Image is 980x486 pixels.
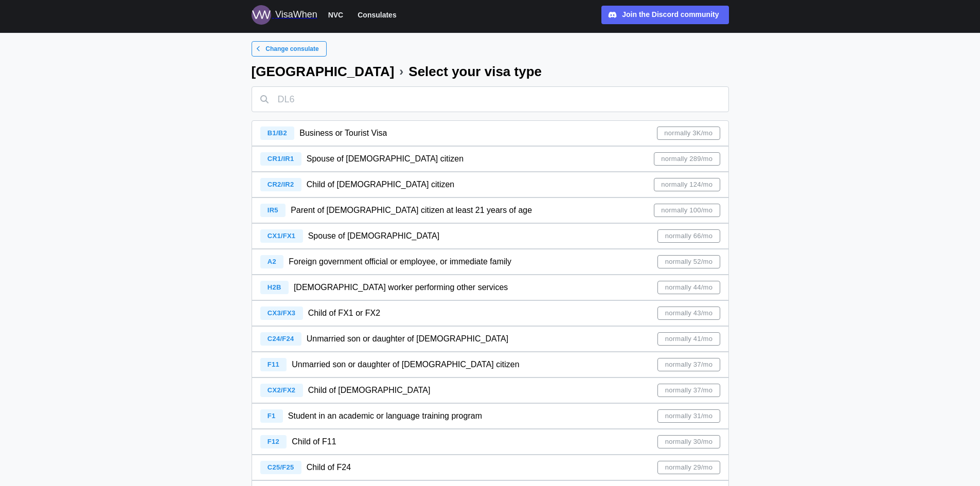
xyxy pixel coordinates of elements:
div: › [399,65,403,78]
span: B1/B2 [268,129,287,137]
span: CX2/FX2 [268,386,296,394]
a: IR5 Parent of [DEMOGRAPHIC_DATA] citizen at least 21 years of agenormally 100/mo [252,197,729,223]
span: Student in an academic or language training program [288,411,482,420]
div: Join the Discord community [622,9,719,21]
a: C25/F25 Child of F24normally 29/mo [252,455,729,480]
span: normally 41/mo [665,333,712,345]
button: NVC [324,8,348,22]
span: Business or Tourist Visa [299,129,387,137]
span: Foreign government official or employee, or immediate family [289,257,511,266]
span: IR5 [268,206,278,214]
img: Logo for VisaWhen [252,5,271,25]
span: CR2/IR2 [268,181,294,188]
span: CX3/FX3 [268,309,296,317]
span: normally 44/mo [665,281,712,294]
span: F12 [268,438,279,445]
span: Change consulate [265,42,318,56]
span: normally 289/mo [661,153,712,165]
a: CR2/IR2 Child of [DEMOGRAPHIC_DATA] citizennormally 124/mo [252,172,729,197]
span: normally 100/mo [661,204,712,217]
span: normally 31/mo [665,410,712,422]
span: Parent of [DEMOGRAPHIC_DATA] citizen at least 21 years of age [291,206,532,214]
a: C24/F24 Unmarried son or daughter of [DEMOGRAPHIC_DATA]normally 41/mo [252,326,729,352]
a: H2B [DEMOGRAPHIC_DATA] worker performing other servicesnormally 44/mo [252,275,729,300]
span: CR1/IR1 [268,155,294,163]
a: CX2/FX2 Child of [DEMOGRAPHIC_DATA]normally 37/mo [252,377,729,403]
span: Child of [DEMOGRAPHIC_DATA] citizen [307,180,454,189]
span: Child of F24 [307,463,351,472]
span: Unmarried son or daughter of [DEMOGRAPHIC_DATA] [307,334,508,343]
span: CX1/FX1 [268,232,296,240]
div: Select your visa type [408,65,542,78]
span: normally 3K/mo [664,127,712,139]
a: A2 Foreign government official or employee, or immediate familynormally 52/mo [252,249,729,275]
a: F12 Child of F11normally 30/mo [252,429,729,455]
span: Child of [DEMOGRAPHIC_DATA] [308,386,431,394]
span: H2B [268,283,281,291]
span: [DEMOGRAPHIC_DATA] worker performing other services [294,283,508,292]
span: NVC [328,9,344,21]
a: CR1/IR1 Spouse of [DEMOGRAPHIC_DATA] citizennormally 289/mo [252,146,729,172]
span: Unmarried son or daughter of [DEMOGRAPHIC_DATA] citizen [292,360,519,369]
span: normally 30/mo [665,436,712,448]
div: VisaWhen [275,8,317,22]
span: Child of F11 [292,437,336,446]
a: F1 Student in an academic or language training programnormally 31/mo [252,403,729,429]
span: F1 [268,412,276,420]
span: C25/F25 [268,463,294,471]
a: B1/B2 Business or Tourist Visanormally 3K/mo [252,120,729,146]
button: Consulates [353,8,401,22]
a: CX1/FX1 Spouse of [DEMOGRAPHIC_DATA]normally 66/mo [252,223,729,249]
a: F11 Unmarried son or daughter of [DEMOGRAPHIC_DATA] citizennormally 37/mo [252,352,729,377]
span: F11 [268,361,279,368]
a: Logo for VisaWhen VisaWhen [252,5,317,25]
a: Join the Discord community [601,6,729,24]
span: Spouse of [DEMOGRAPHIC_DATA] citizen [307,154,464,163]
span: Child of FX1 or FX2 [308,309,381,317]
span: A2 [268,258,276,265]
span: normally 43/mo [665,307,712,319]
span: normally 52/mo [665,256,712,268]
span: Spouse of [DEMOGRAPHIC_DATA] [308,231,439,240]
div: [GEOGRAPHIC_DATA] [252,65,395,78]
span: normally 37/mo [665,384,712,397]
a: Change consulate [252,41,327,57]
span: C24/F24 [268,335,294,343]
a: CX3/FX3 Child of FX1 or FX2normally 43/mo [252,300,729,326]
span: normally 29/mo [665,461,712,474]
span: normally 37/mo [665,358,712,371]
span: normally 66/mo [665,230,712,242]
input: DL6 [252,86,729,112]
span: Consulates [358,9,396,21]
span: normally 124/mo [661,178,712,191]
